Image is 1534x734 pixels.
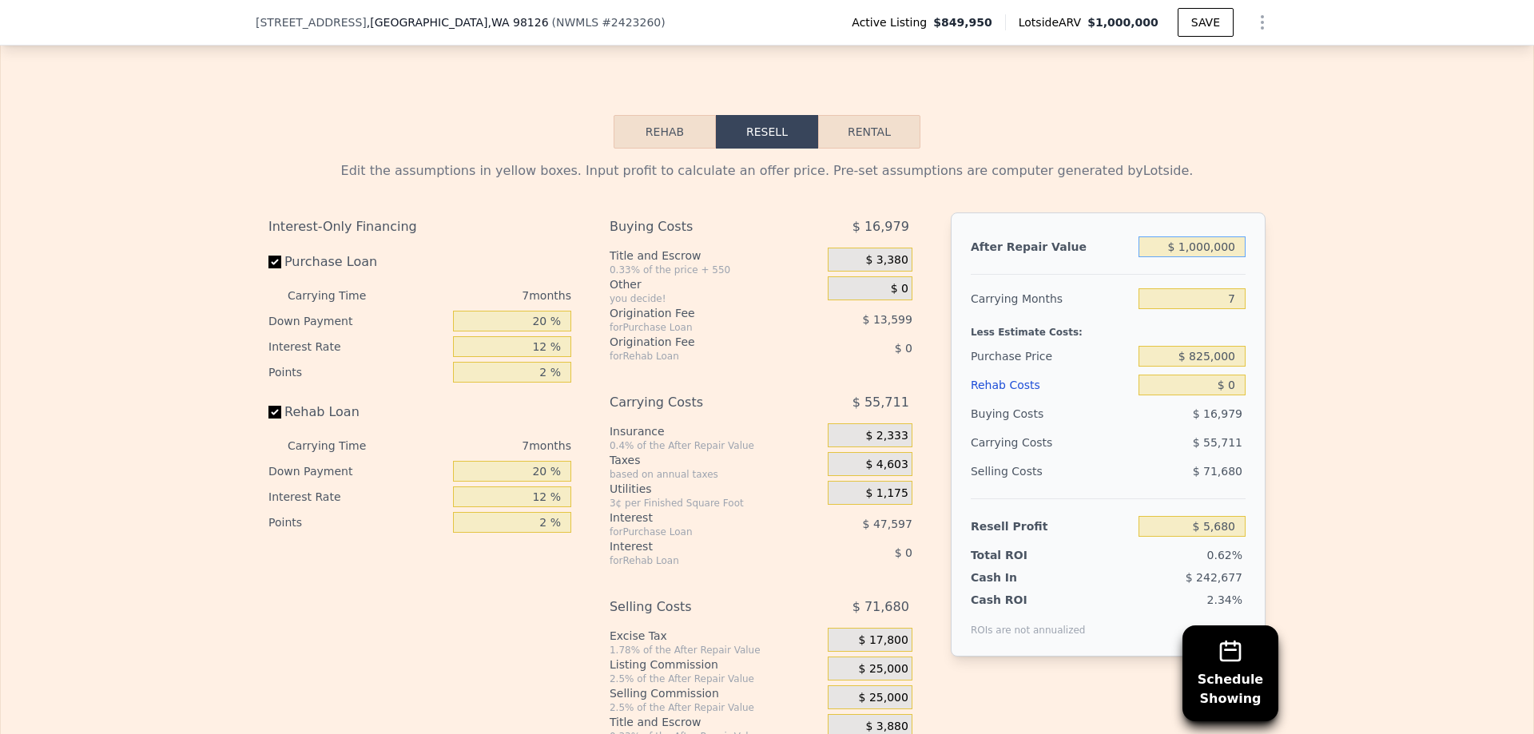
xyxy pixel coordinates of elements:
span: 0.62% [1207,549,1242,561]
div: Rehab Costs [971,371,1132,399]
span: $ 0 [895,546,912,559]
div: Edit the assumptions in yellow boxes. Input profit to calculate an offer price. Pre-set assumptio... [268,161,1266,181]
span: $ 25,000 [859,691,908,705]
div: Carrying Time [288,283,391,308]
div: 0.4% of the After Repair Value [610,439,821,452]
span: $ 47,597 [863,518,912,530]
div: Interest Rate [268,334,447,359]
button: Show Options [1246,6,1278,38]
div: Buying Costs [610,212,788,241]
div: 2.5% of the After Repair Value [610,673,821,685]
div: Insurance [610,423,821,439]
div: Carrying Time [288,433,391,458]
div: Resell Profit [971,512,1132,541]
span: $ 1,175 [865,486,908,501]
button: Rental [818,115,920,149]
span: $ 55,711 [1193,436,1242,449]
div: Carrying Costs [610,388,788,417]
div: Origination Fee [610,305,788,321]
div: Down Payment [268,458,447,484]
input: Purchase Loan [268,256,281,268]
div: Cash In [971,569,1071,585]
span: 2.34% [1207,593,1242,606]
span: $ 71,680 [852,593,909,621]
span: $ 25,000 [859,662,908,676]
div: for Rehab Loan [610,554,788,567]
label: Rehab Loan [268,398,447,427]
span: $ 55,711 [852,388,909,417]
div: for Purchase Loan [610,526,788,538]
div: 0.33% of the price + 550 [610,264,821,276]
span: $ 71,680 [1193,465,1242,478]
div: After Repair Value [971,232,1132,261]
div: for Purchase Loan [610,321,788,334]
div: Title and Escrow [610,714,821,730]
span: $849,950 [933,14,992,30]
div: Buying Costs [971,399,1132,428]
div: Title and Escrow [610,248,821,264]
span: NWMLS [556,16,598,29]
div: Carrying Months [971,284,1132,313]
span: , [GEOGRAPHIC_DATA] [367,14,549,30]
span: $ 4,603 [865,458,908,472]
div: Other [610,276,821,292]
div: 1.78% of the After Repair Value [610,644,821,657]
span: $ 16,979 [852,212,909,241]
div: Interest Rate [268,484,447,510]
div: for Rehab Loan [610,350,788,363]
div: you decide! [610,292,821,305]
span: $ 13,599 [863,313,912,326]
div: ROIs are not annualized [971,608,1086,637]
div: Interest [610,538,788,554]
div: Excise Tax [610,628,821,644]
div: Purchase Price [971,342,1132,371]
span: $ 242,677 [1186,571,1242,584]
span: $1,000,000 [1087,16,1158,29]
button: Resell [716,115,818,149]
div: Interest-Only Financing [268,212,571,241]
div: Origination Fee [610,334,788,350]
span: Lotside ARV [1019,14,1087,30]
div: Less Estimate Costs: [971,313,1246,342]
div: Utilities [610,481,821,497]
div: Carrying Costs [971,428,1071,457]
div: Listing Commission [610,657,821,673]
div: Down Payment [268,308,447,334]
input: Rehab Loan [268,406,281,419]
div: Selling Costs [971,457,1132,486]
span: $ 2,333 [865,429,908,443]
div: Points [268,359,447,385]
span: Active Listing [852,14,933,30]
div: 7 months [398,433,571,458]
div: Cash ROI [971,592,1086,608]
div: 7 months [398,283,571,308]
span: $ 16,979 [1193,407,1242,420]
button: ScheduleShowing [1182,625,1278,721]
span: , WA 98126 [487,16,548,29]
span: $ 3,380 [865,253,908,268]
span: $ 0 [895,342,912,355]
span: $ 3,880 [865,720,908,734]
div: Total ROI [971,547,1071,563]
div: Interest [610,510,788,526]
div: 3¢ per Finished Square Foot [610,497,821,510]
div: Points [268,510,447,535]
div: Selling Commission [610,685,821,701]
span: $ 17,800 [859,633,908,648]
span: $ 0 [891,282,908,296]
div: ( ) [552,14,666,30]
div: Taxes [610,452,821,468]
span: [STREET_ADDRESS] [256,14,367,30]
button: Rehab [614,115,716,149]
label: Purchase Loan [268,248,447,276]
span: # 2423260 [602,16,661,29]
div: Selling Costs [610,593,788,621]
div: 2.5% of the After Repair Value [610,701,821,714]
div: based on annual taxes [610,468,821,481]
button: SAVE [1178,8,1234,37]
